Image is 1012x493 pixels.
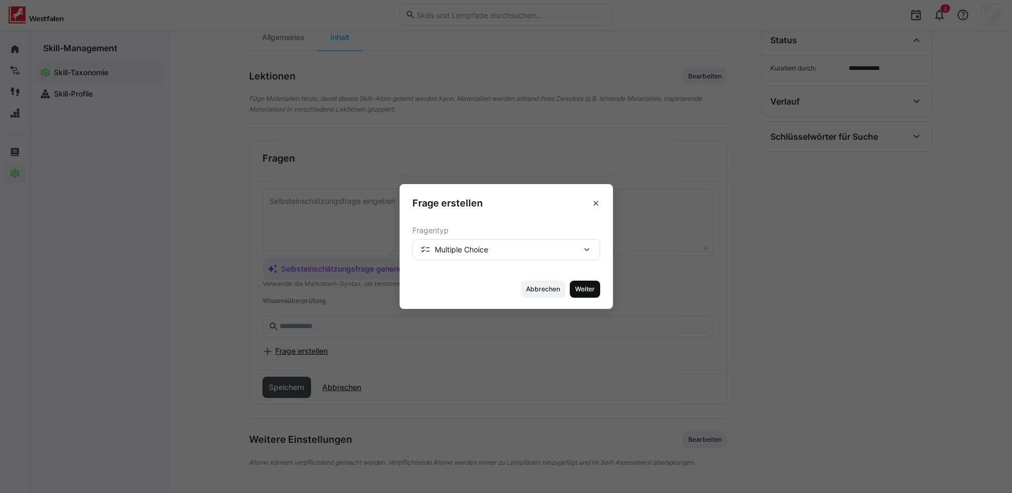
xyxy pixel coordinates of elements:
button: Abbrechen [521,281,565,298]
span: Multiple Choice [435,244,488,255]
h3: Frage erstellen [412,197,483,209]
button: Weiter [570,281,600,298]
span: Weiter [574,285,596,293]
span: Abbrechen [525,285,561,293]
span: Fragentyp [412,226,449,235]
